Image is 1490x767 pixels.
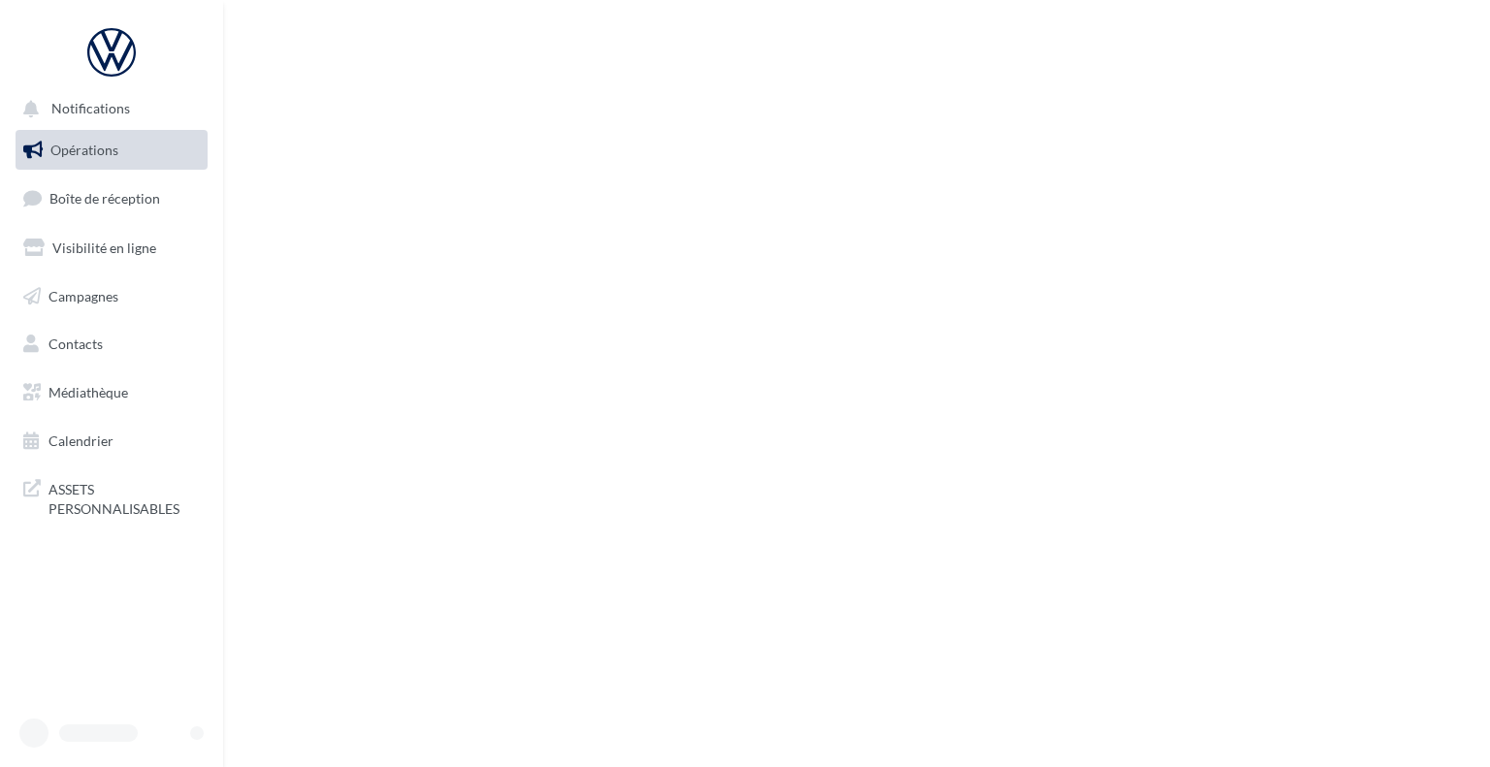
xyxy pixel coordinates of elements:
a: Campagnes [12,276,211,317]
a: ASSETS PERSONNALISABLES [12,468,211,526]
span: Opérations [50,142,118,158]
span: Calendrier [49,432,113,449]
span: Contacts [49,336,103,352]
span: Campagnes [49,287,118,304]
span: ASSETS PERSONNALISABLES [49,476,200,518]
a: Boîte de réception [12,177,211,219]
span: Notifications [51,101,130,117]
a: Calendrier [12,421,211,462]
span: Médiathèque [49,384,128,400]
a: Contacts [12,324,211,365]
a: Opérations [12,130,211,171]
a: Visibilité en ligne [12,228,211,269]
a: Médiathèque [12,372,211,413]
span: Boîte de réception [49,190,160,207]
span: Visibilité en ligne [52,240,156,256]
